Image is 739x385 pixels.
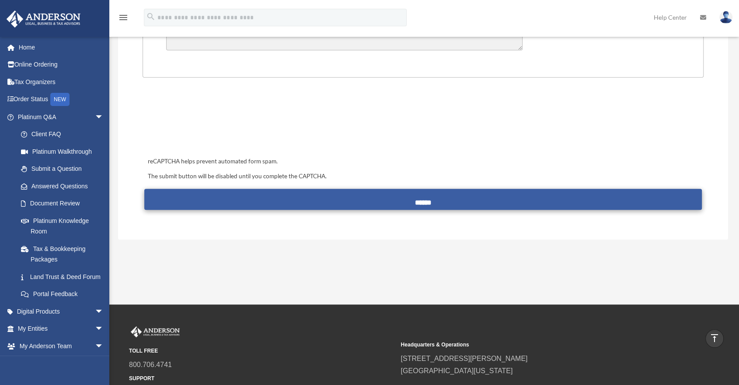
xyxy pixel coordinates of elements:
img: Anderson Advisors Platinum Portal [4,11,83,28]
div: The submit button will be disabled until you complete the CAPTCHA. [144,171,702,182]
a: menu [118,15,129,23]
a: Platinum Knowledge Room [12,212,117,240]
img: Anderson Advisors Platinum Portal [129,326,181,338]
a: Tax & Bookkeeping Packages [12,240,117,268]
a: Platinum Q&Aarrow_drop_down [6,108,117,126]
small: Headquarters & Operations [401,340,667,350]
a: Answered Questions [12,177,117,195]
a: Order StatusNEW [6,91,117,109]
a: [STREET_ADDRESS][PERSON_NAME] [401,355,528,362]
span: arrow_drop_down [95,108,112,126]
i: vertical_align_top [709,333,720,343]
span: arrow_drop_down [95,337,112,355]
a: Digital Productsarrow_drop_down [6,303,117,320]
a: Online Ordering [6,56,117,74]
a: Portal Feedback [12,286,117,303]
i: search [146,12,156,21]
a: Document Review [12,195,117,212]
a: Submit a Question [12,160,112,178]
div: reCAPTCHA helps prevent automated form spam. [144,156,702,167]
span: arrow_drop_down [95,303,112,321]
i: menu [118,12,129,23]
small: SUPPORT [129,374,395,383]
a: Home [6,39,117,56]
img: User Pic [719,11,732,24]
span: arrow_drop_down [95,320,112,338]
div: NEW [50,93,70,106]
a: vertical_align_top [705,329,724,348]
a: Client FAQ [12,126,117,143]
small: TOLL FREE [129,346,395,356]
iframe: reCAPTCHA [145,105,278,139]
a: Tax Organizers [6,73,117,91]
a: My Entitiesarrow_drop_down [6,320,117,338]
span: arrow_drop_down [95,355,112,373]
a: [GEOGRAPHIC_DATA][US_STATE] [401,367,513,374]
a: Platinum Walkthrough [12,143,117,160]
a: Land Trust & Deed Forum [12,268,117,286]
a: My Anderson Teamarrow_drop_down [6,337,117,355]
a: 800.706.4741 [129,361,172,368]
a: My Documentsarrow_drop_down [6,355,117,372]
